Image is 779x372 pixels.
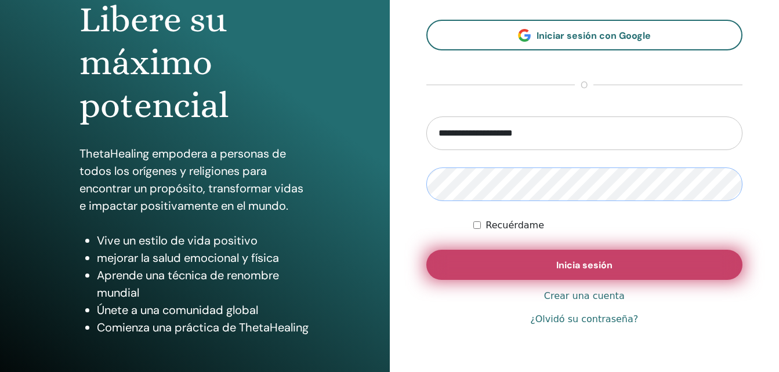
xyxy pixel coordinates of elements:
[473,218,742,232] div: Keep me authenticated indefinitely or until I manually logout
[485,218,544,232] label: Recuérdame
[79,145,310,214] p: ThetaHealing empodera a personas de todos los orígenes y religiones para encontrar un propósito, ...
[97,249,310,267] li: mejorar la salud emocional y física
[575,78,593,92] span: o
[530,312,638,326] a: ¿Olvidó su contraseña?
[537,30,651,42] span: Iniciar sesión con Google
[97,319,310,336] li: Comienza una práctica de ThetaHealing
[426,20,743,50] a: Iniciar sesión con Google
[544,289,625,303] a: Crear una cuenta
[97,301,310,319] li: Únete a una comunidad global
[97,232,310,249] li: Vive un estilo de vida positivo
[556,259,613,271] span: Inicia sesión
[97,267,310,301] li: Aprende una técnica de renombre mundial
[426,250,743,280] button: Inicia sesión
